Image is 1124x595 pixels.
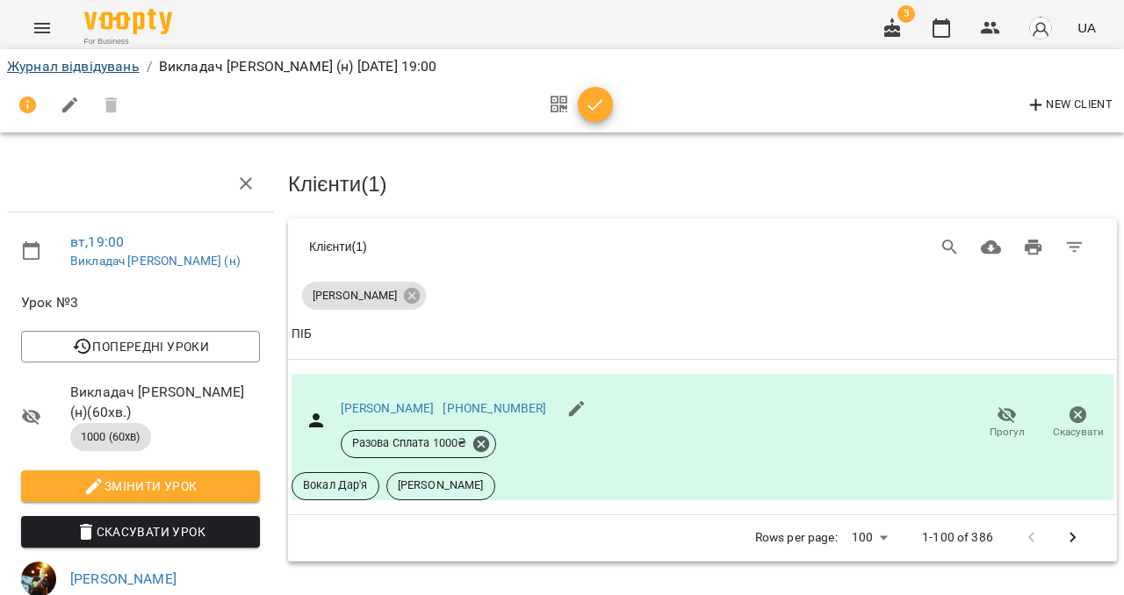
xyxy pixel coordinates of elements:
span: Викладач [PERSON_NAME] (н) ( 60 хв. ) [70,382,260,423]
a: [PHONE_NUMBER] [443,401,546,415]
span: Прогул [990,425,1025,440]
p: Викладач [PERSON_NAME] (н) [DATE] 19:00 [159,56,437,77]
p: 1-100 of 386 [922,529,993,547]
span: Урок №3 [21,292,260,313]
span: Скасувати Урок [35,521,246,542]
button: Next Page [1052,517,1094,559]
div: Table Toolbar [288,219,1117,275]
span: Змінити урок [35,476,246,497]
span: 1000 (60хв) [70,429,151,445]
span: [PERSON_NAME] [302,288,407,304]
button: Search [929,226,971,269]
div: Клієнти ( 1 ) [309,238,648,255]
button: Змінити урок [21,470,260,502]
span: New Client [1026,95,1113,116]
span: [PERSON_NAME] [387,477,494,493]
button: New Client [1021,91,1117,119]
img: avatar_s.png [1028,16,1053,40]
span: Попередні уроки [35,336,246,357]
li: / [147,56,152,77]
div: Разова Сплата 1000₴ [341,430,497,458]
span: UA [1077,18,1096,37]
button: UA [1070,11,1103,44]
a: вт , 19:00 [70,233,124,250]
button: Друк [1012,226,1055,269]
span: Скасувати [1053,425,1104,440]
div: [PERSON_NAME] [302,282,426,310]
p: Rows per page: [755,529,838,547]
span: Вокал Дар'я [292,477,378,493]
img: Voopty Logo [84,9,172,34]
div: ПІБ [292,324,312,345]
span: 3 [897,5,915,23]
button: Завантажити CSV [970,226,1012,269]
span: Разова Сплата 1000 ₴ [342,435,478,451]
span: ПІБ [292,324,1113,345]
button: Menu [21,7,63,49]
a: [PERSON_NAME] [70,570,177,587]
button: Прогул [971,398,1042,448]
button: Попередні уроки [21,331,260,362]
a: [PERSON_NAME] [341,401,435,415]
h3: Клієнти ( 1 ) [288,173,1117,196]
div: Sort [292,324,312,345]
button: Скасувати Урок [21,516,260,548]
button: Фільтр [1054,226,1096,269]
span: For Business [84,36,172,47]
nav: breadcrumb [7,56,1117,77]
div: 100 [845,525,894,550]
a: Викладач [PERSON_NAME] (н) [70,254,241,268]
button: Скасувати [1042,398,1113,448]
a: Журнал відвідувань [7,58,140,75]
